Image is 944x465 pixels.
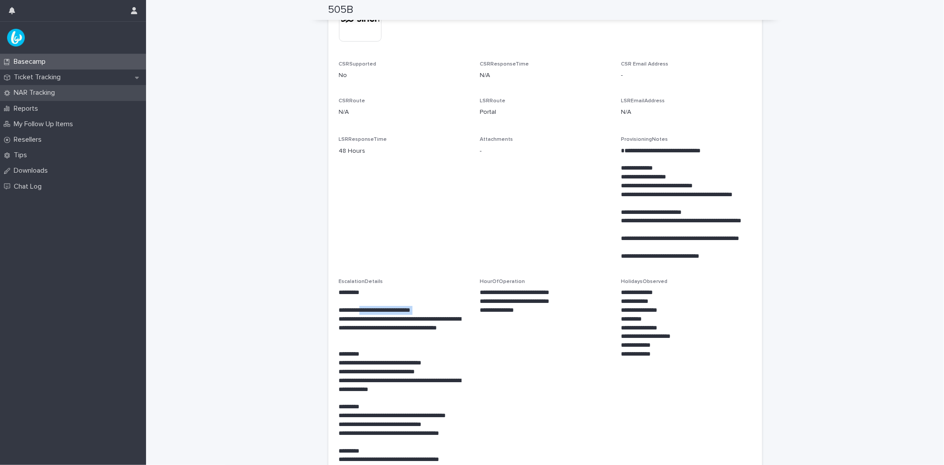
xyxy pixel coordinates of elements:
span: CSRSupported [339,62,377,67]
span: HolidaysObserved [621,279,667,284]
p: N/A [621,108,751,117]
p: Resellers [10,136,49,144]
h2: 505B [328,4,354,16]
p: - [621,71,751,80]
p: - [480,147,610,156]
p: Reports [10,105,45,113]
span: ProvisioningNotes [621,137,668,142]
p: NAR Tracking [10,89,62,97]
span: LSREmailAddress [621,98,665,104]
span: EscalationDetails [339,279,383,284]
span: Attachments [480,137,513,142]
span: HourOfOperation [480,279,525,284]
p: 48 Hours [339,147,470,156]
p: Basecamp [10,58,53,66]
span: CSRRoute [339,98,366,104]
span: LSRRoute [480,98,505,104]
p: Tips [10,151,34,159]
img: UPKZpZA3RCu7zcH4nw8l [7,29,25,46]
span: Portal [480,108,496,117]
p: My Follow Up Items [10,120,80,128]
span: CSR Email Address [621,62,668,67]
span: LSRResponseTime [339,137,387,142]
p: No [339,71,470,80]
span: N/A [339,108,349,117]
p: N/A [480,71,610,80]
p: Chat Log [10,182,49,191]
span: CSRResponseTime [480,62,529,67]
p: Ticket Tracking [10,73,68,81]
p: Downloads [10,167,55,175]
